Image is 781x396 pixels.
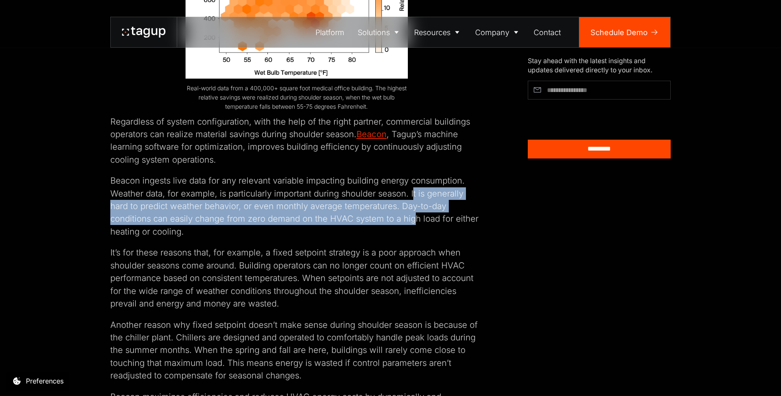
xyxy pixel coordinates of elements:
a: Platform [309,17,351,47]
div: Stay ahead with the latest insights and updates delivered directly to your inbox. [528,56,671,75]
a: Schedule Demo [579,17,670,47]
a: Beacon [356,129,387,139]
div: Platform [315,27,344,38]
p: It’s for these reasons that, for example, a fixed setpoint strategy is a poor approach when shoul... [110,246,483,310]
a: Contact [527,17,568,47]
a: Company [468,17,527,47]
form: Article Subscribe [528,81,671,158]
div: Resources [414,27,450,38]
div: Preferences [26,376,64,386]
figcaption: Real-world data from a 400,000+ square foot medical office building. The highest relative savings... [186,84,408,111]
div: Solutions [358,27,390,38]
div: Contact [534,27,561,38]
div: Company [475,27,509,38]
p: Regardless of system configuration, with the help of the right partner, commercial buildings oper... [110,115,483,166]
div: Schedule Demo [590,27,648,38]
p: Another reason why fixed setpoint doesn’t make sense during shoulder season is because of the chi... [110,319,483,382]
a: Resources [408,17,469,47]
p: Beacon ingests live data for any relevant variable impacting building energy consumption. Weather... [110,174,483,238]
iframe: reCAPTCHA [528,103,617,126]
a: Solutions [351,17,408,47]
